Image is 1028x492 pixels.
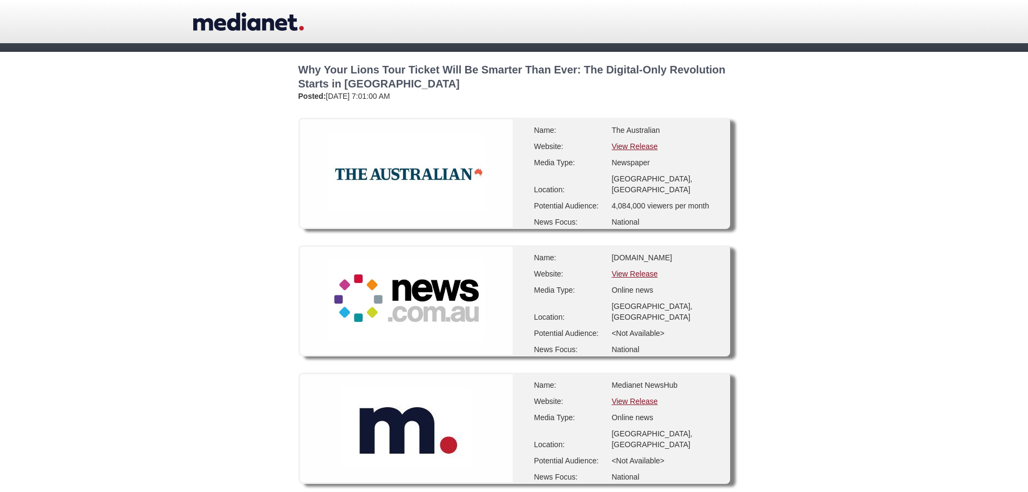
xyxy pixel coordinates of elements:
[611,269,657,278] a: View Release
[611,125,719,136] div: The Australian
[328,258,485,342] img: News.com.au
[534,268,604,279] div: Website:
[534,252,604,263] div: Name:
[534,141,604,152] div: Website:
[611,301,719,322] div: [GEOGRAPHIC_DATA], [GEOGRAPHIC_DATA]
[611,380,719,390] div: Medianet NewsHub
[611,173,719,195] div: [GEOGRAPHIC_DATA], [GEOGRAPHIC_DATA]
[611,412,719,423] div: Online news
[534,285,604,295] div: Media Type:
[341,387,471,468] img: Medianet NewsHub
[611,328,719,339] div: <Not Available>
[611,344,719,355] div: National
[611,142,657,151] a: View Release
[534,439,604,450] div: Location:
[611,200,719,211] div: 4,084,000 viewers per month
[193,8,304,35] a: medianet
[328,134,485,212] img: The Australian
[534,396,604,407] div: Website:
[611,471,719,482] div: National
[611,252,719,263] div: [DOMAIN_NAME]
[534,471,604,482] div: News Focus:
[534,328,604,339] div: Potential Audience:
[298,92,326,100] strong: Posted:
[611,397,657,406] a: View Release
[534,217,604,227] div: News Focus:
[298,63,730,91] h2: Why Your Lions Tour Ticket Will Be Smarter Than Ever: The Digital-Only Revolution Starts in [GEOG...
[611,157,719,168] div: Newspaper
[534,125,604,136] div: Name:
[534,412,604,423] div: Media Type:
[534,455,604,466] div: Potential Audience:
[611,428,719,450] div: [GEOGRAPHIC_DATA], [GEOGRAPHIC_DATA]
[534,344,604,355] div: News Focus:
[534,200,604,211] div: Potential Audience:
[534,312,604,322] div: Location:
[611,285,719,295] div: Online news
[611,217,719,227] div: National
[534,157,604,168] div: Media Type:
[611,455,719,466] div: <Not Available>
[298,91,730,102] div: [DATE] 7:01:00 AM
[534,184,604,195] div: Location:
[534,380,604,390] div: Name:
